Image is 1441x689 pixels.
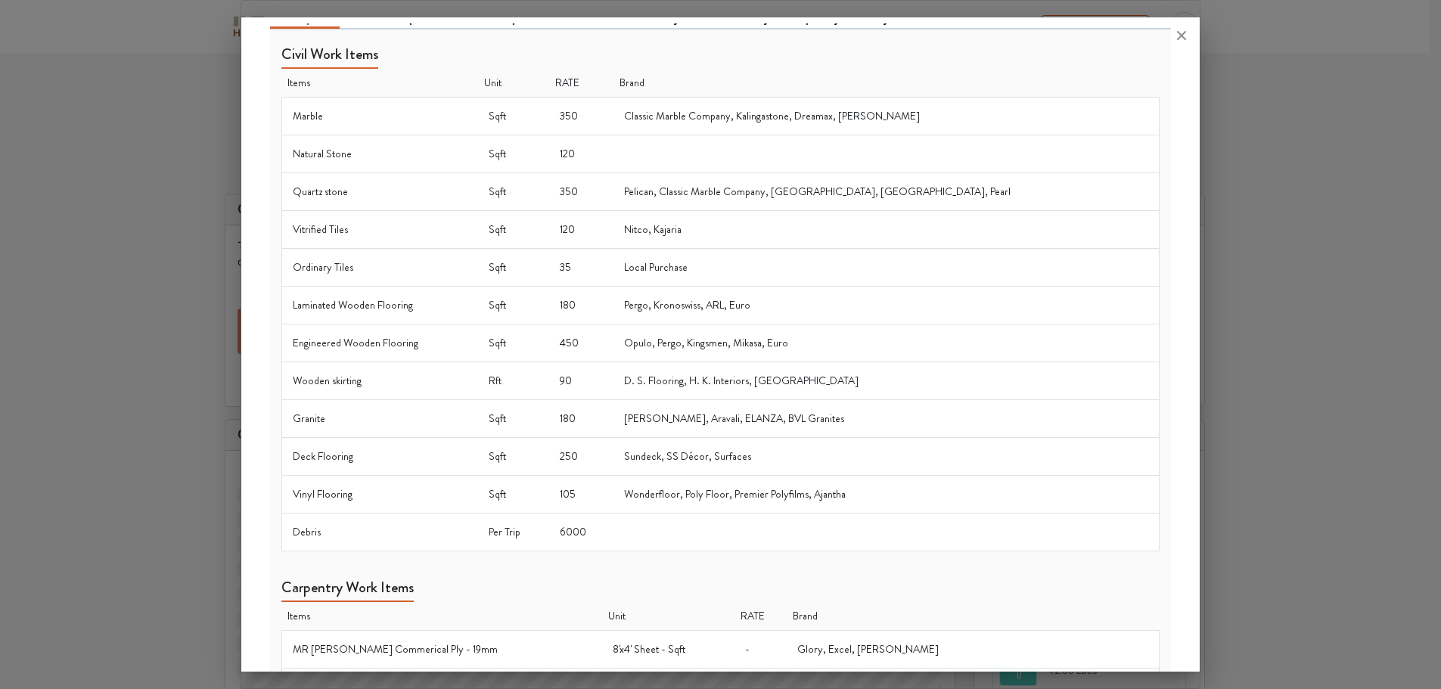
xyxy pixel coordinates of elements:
[478,98,549,135] td: Sqft
[281,98,478,135] td: Marble
[281,69,478,98] th: Items
[549,98,613,135] td: 350
[478,362,549,400] td: Rft
[549,135,613,173] td: 120
[281,514,478,551] td: Debris
[549,173,613,211] td: 350
[602,602,734,631] th: Unit
[613,98,1160,135] td: Classic Marble Company, Kalingastone, Dreamax, [PERSON_NAME]
[281,45,378,69] h5: Civil Work Items
[787,631,1160,669] td: Glory, Excel, [PERSON_NAME]
[787,602,1160,631] th: Brand
[478,249,549,287] td: Sqft
[549,249,613,287] td: 35
[549,69,613,98] th: RATE
[602,631,734,669] td: 8'x4' Sheet - Sqft
[281,135,478,173] td: Natural Stone
[478,400,549,438] td: Sqft
[549,476,613,514] td: 105
[478,438,549,476] td: Sqft
[478,287,549,324] td: Sqft
[478,324,549,362] td: Sqft
[281,173,478,211] td: Quartz stone
[613,287,1160,324] td: Pergo, Kronoswiss, ARL, Euro
[734,602,787,631] th: RATE
[549,324,613,362] td: 450
[549,362,613,400] td: 90
[478,69,549,98] th: Unit
[281,324,478,362] td: Engineered Wooden Flooring
[549,400,613,438] td: 180
[613,69,1160,98] th: Brand
[549,211,613,249] td: 120
[281,602,602,631] th: Items
[281,287,478,324] td: Laminated Wooden Flooring
[281,211,478,249] td: Vitrified Tiles
[613,324,1160,362] td: Opulo, Pergo, Kingsmen, Mikasa, Euro
[281,476,478,514] td: Vinyl Flooring
[281,362,478,400] td: Wooden skirting
[613,400,1160,438] td: [PERSON_NAME], Aravali, ELANZA, BVL Granites
[281,631,602,669] td: MR [PERSON_NAME] Commerical Ply - 19mm
[478,173,549,211] td: Sqft
[549,514,613,551] td: 6000
[281,400,478,438] td: Granite
[281,249,478,287] td: Ordinary Tiles
[478,514,549,551] td: Per Trip
[281,438,478,476] td: Deck Flooring
[613,173,1160,211] td: Pelican, Classic Marble Company, [GEOGRAPHIC_DATA], [GEOGRAPHIC_DATA], Pearl
[549,287,613,324] td: 180
[478,476,549,514] td: Sqft
[478,211,549,249] td: Sqft
[281,579,414,602] h5: Carpentry Work Items
[613,476,1160,514] td: Wonderfloor, Poly Floor, Premier Polyfilms, Ajantha
[734,631,787,669] td: -
[613,362,1160,400] td: D. S. Flooring, H. K. Interiors, [GEOGRAPHIC_DATA]
[613,438,1160,476] td: Sundeck, SS Décor, Surfaces
[613,211,1160,249] td: Nitco, Kajaria
[613,249,1160,287] td: Local Purchase
[478,135,549,173] td: Sqft
[549,438,613,476] td: 250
